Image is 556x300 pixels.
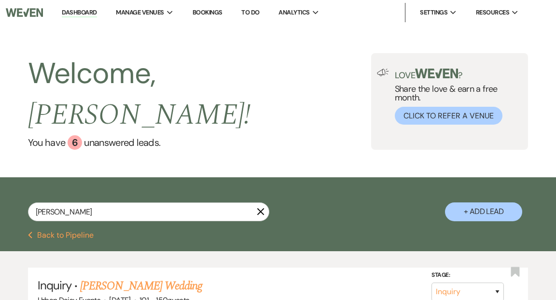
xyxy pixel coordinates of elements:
img: weven-logo-green.svg [415,69,458,78]
a: You have 6 unanswered leads. [28,135,371,150]
span: Settings [420,8,447,17]
span: Resources [476,8,509,17]
input: Search by name, event date, email address or phone number [28,202,269,221]
h2: Welcome, [28,53,371,135]
div: Share the love & earn a free month. [389,69,523,125]
button: Back to Pipeline [28,231,94,239]
div: 6 [68,135,82,150]
img: loud-speaker-illustration.svg [377,69,389,76]
a: Dashboard [62,8,97,17]
span: Inquiry [38,278,71,293]
a: Bookings [193,8,222,16]
button: Click to Refer a Venue [395,107,502,125]
a: [PERSON_NAME] Wedding [80,277,202,295]
button: + Add Lead [445,202,522,221]
label: Stage: [431,270,504,281]
span: Analytics [278,8,309,17]
span: [PERSON_NAME] ! [28,93,251,137]
a: To Do [241,8,259,16]
span: Manage Venues [116,8,164,17]
p: Love ? [395,69,523,80]
img: Weven Logo [6,2,43,23]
